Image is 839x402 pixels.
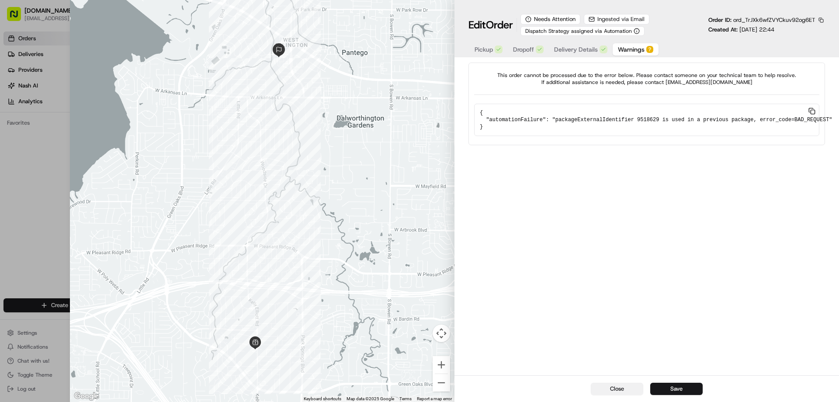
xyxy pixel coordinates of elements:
[486,18,513,32] span: Order
[475,45,493,54] span: Pickup
[17,127,67,136] span: Knowledge Base
[70,123,144,139] a: 💻API Documentation
[520,26,645,36] button: Dispatch Strategy assigned via Automation
[149,86,159,97] button: Start new chat
[433,356,450,374] button: Zoom in
[650,383,703,395] button: Save
[646,46,653,53] div: ?
[708,16,815,24] p: Order ID:
[83,127,140,136] span: API Documentation
[74,128,81,135] div: 💻
[399,396,412,401] a: Terms (opens in new tab)
[9,9,26,26] img: Nash
[304,396,341,402] button: Keyboard shortcuts
[9,35,159,49] p: Welcome 👋
[23,56,144,66] input: Clear
[433,325,450,342] button: Map camera controls
[513,45,534,54] span: Dropoff
[5,123,70,139] a: 📗Knowledge Base
[708,26,774,34] p: Created At:
[62,148,106,155] a: Powered byPylon
[87,148,106,155] span: Pylon
[30,84,143,92] div: Start new chat
[347,396,394,401] span: Map data ©2025 Google
[739,26,774,33] span: [DATE] 22:44
[525,28,632,35] span: Dispatch Strategy assigned via Automation
[417,396,452,401] a: Report a map error
[72,391,101,402] a: Open this area in Google Maps (opens a new window)
[520,14,580,24] div: Needs Attention
[9,128,16,135] div: 📗
[9,84,24,99] img: 1736555255976-a54dd68f-1ca7-489b-9aae-adbdc363a1c4
[591,383,643,395] button: Close
[468,18,513,32] h1: Edit
[474,72,819,79] p: This order cannot be processed due to the error below. Please contact someone on your technical t...
[733,16,815,24] span: ord_TrJXk6wfZVYCkuv92og6ET
[433,374,450,392] button: Zoom out
[30,92,111,99] div: We're available if you need us!
[554,45,598,54] span: Delivery Details
[597,15,645,23] span: Ingested via Email
[72,391,101,402] img: Google
[618,45,645,54] span: Warnings
[474,104,819,136] pre: { "automationFailure": "packageExternalIdentifier 9518629 is used in a previous package, error_co...
[474,79,819,86] p: If additional assistance is needed, please contact [EMAIL_ADDRESS][DOMAIN_NAME]
[584,14,649,24] button: Ingested via Email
